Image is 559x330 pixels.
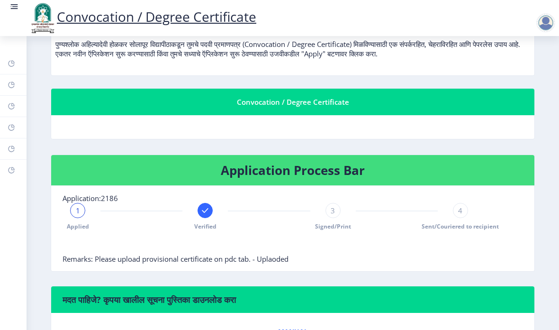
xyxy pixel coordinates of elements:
[63,96,523,108] div: Convocation / Degree Certificate
[458,206,462,215] span: 4
[28,2,57,34] img: logo
[63,163,523,178] h4: Application Process Bar
[67,222,89,230] span: Applied
[55,20,530,58] p: पुण्यश्लोक अहिल्यादेवी होळकर सोलापूर विद्यापीठाकडून तुमचे पदवी प्रमाणपत्र (Convocation / Degree C...
[63,294,523,305] h6: मदत पाहिजे? कृपया खालील सूचना पुस्तिका डाउनलोड करा
[331,206,335,215] span: 3
[63,193,118,203] span: Application:2186
[422,222,499,230] span: Sent/Couriered to recipient
[76,206,80,215] span: 1
[194,222,216,230] span: Verified
[315,222,351,230] span: Signed/Print
[63,254,289,264] span: Remarks: Please upload provisional certificate on pdc tab. - Uplaoded
[28,8,256,26] a: Convocation / Degree Certificate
